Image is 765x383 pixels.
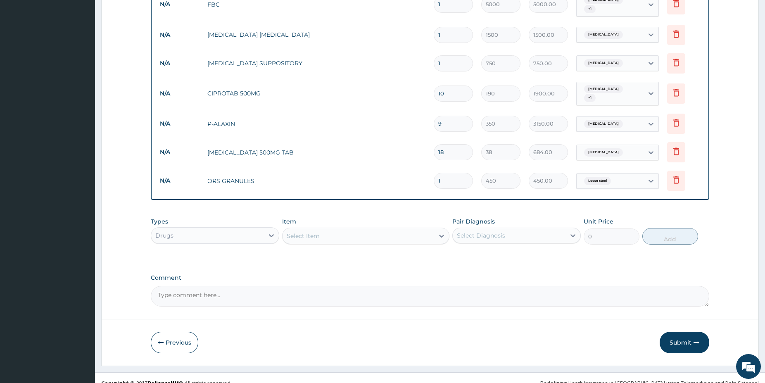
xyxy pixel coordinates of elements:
[584,217,613,226] label: Unit Price
[156,86,203,101] td: N/A
[15,41,33,62] img: d_794563401_company_1708531726252_794563401
[151,332,198,353] button: Previous
[43,46,139,57] div: Chat with us now
[287,232,320,240] div: Select Item
[584,31,623,39] span: [MEDICAL_DATA]
[48,104,114,188] span: We're online!
[203,116,430,132] td: P-ALAXIN
[203,26,430,43] td: [MEDICAL_DATA] [MEDICAL_DATA]
[135,4,155,24] div: Minimize live chat window
[156,173,203,188] td: N/A
[151,218,168,225] label: Types
[584,5,596,13] span: + 1
[584,148,623,157] span: [MEDICAL_DATA]
[203,55,430,71] td: [MEDICAL_DATA] SUPPOSITORY
[156,27,203,43] td: N/A
[156,116,203,131] td: N/A
[282,217,296,226] label: Item
[584,120,623,128] span: [MEDICAL_DATA]
[584,94,596,102] span: + 1
[452,217,495,226] label: Pair Diagnosis
[642,228,698,245] button: Add
[584,177,611,185] span: Loose stool
[584,85,623,93] span: [MEDICAL_DATA]
[203,173,430,189] td: ORS GRANULES
[584,59,623,67] span: [MEDICAL_DATA]
[151,274,709,281] label: Comment
[156,145,203,160] td: N/A
[4,226,157,255] textarea: Type your message and hit 'Enter'
[156,56,203,71] td: N/A
[203,85,430,102] td: CIPROTAB 500MG
[457,231,505,240] div: Select Diagnosis
[203,144,430,161] td: [MEDICAL_DATA] 500MG TAB
[660,332,709,353] button: Submit
[155,231,173,240] div: Drugs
